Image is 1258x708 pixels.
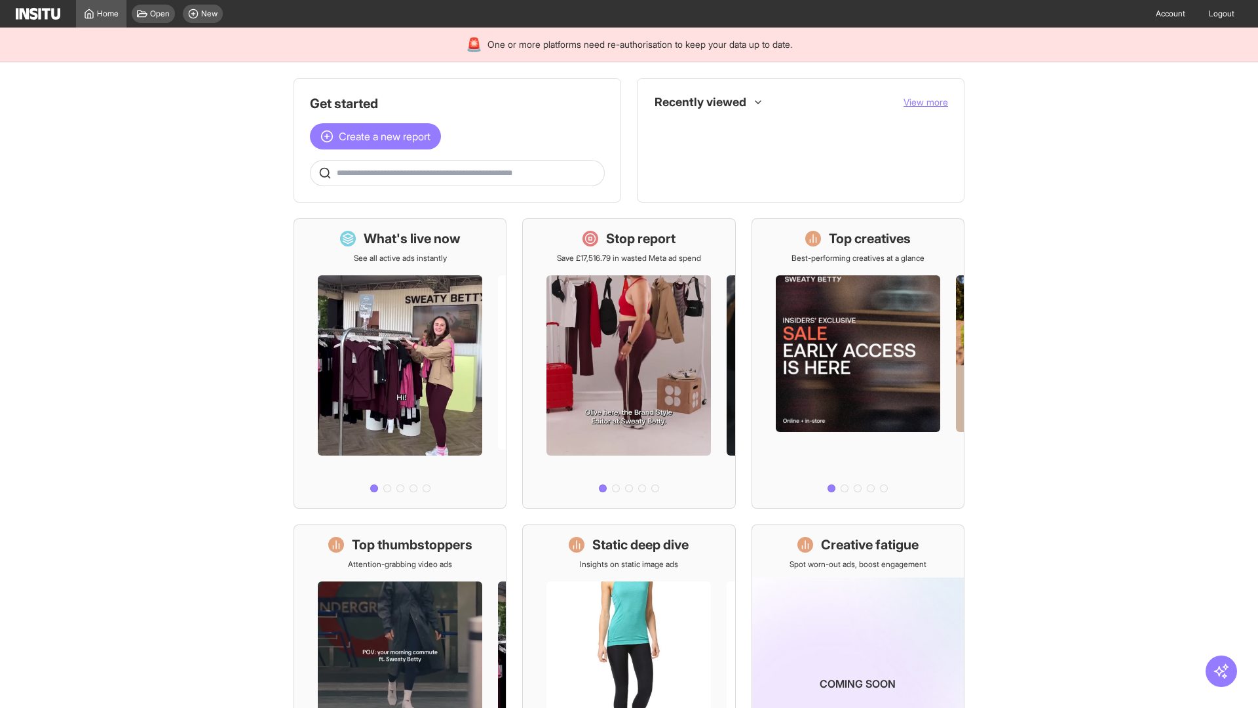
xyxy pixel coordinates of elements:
h1: Top thumbstoppers [352,536,472,554]
h1: Top creatives [829,229,911,248]
button: Create a new report [310,123,441,149]
a: Stop reportSave £17,516.79 in wasted Meta ad spend [522,218,735,509]
span: Open [150,9,170,19]
div: 🚨 [466,35,482,54]
h1: What's live now [364,229,461,248]
a: What's live nowSee all active ads instantly [294,218,506,509]
button: View more [904,96,948,109]
span: View more [904,96,948,108]
p: Best-performing creatives at a glance [791,253,924,264]
p: Insights on static image ads [580,559,678,570]
span: Create a new report [339,128,430,144]
p: See all active ads instantly [354,253,447,264]
img: Logo [16,8,60,20]
p: Save £17,516.79 in wasted Meta ad spend [557,253,701,264]
span: One or more platforms need re-authorisation to keep your data up to date. [487,38,792,51]
span: Home [97,9,119,19]
p: Attention-grabbing video ads [348,559,452,570]
a: Top creativesBest-performing creatives at a glance [752,218,964,509]
span: New [201,9,218,19]
h1: Stop report [606,229,676,248]
h1: Static deep dive [592,536,689,554]
h1: Get started [310,94,605,113]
